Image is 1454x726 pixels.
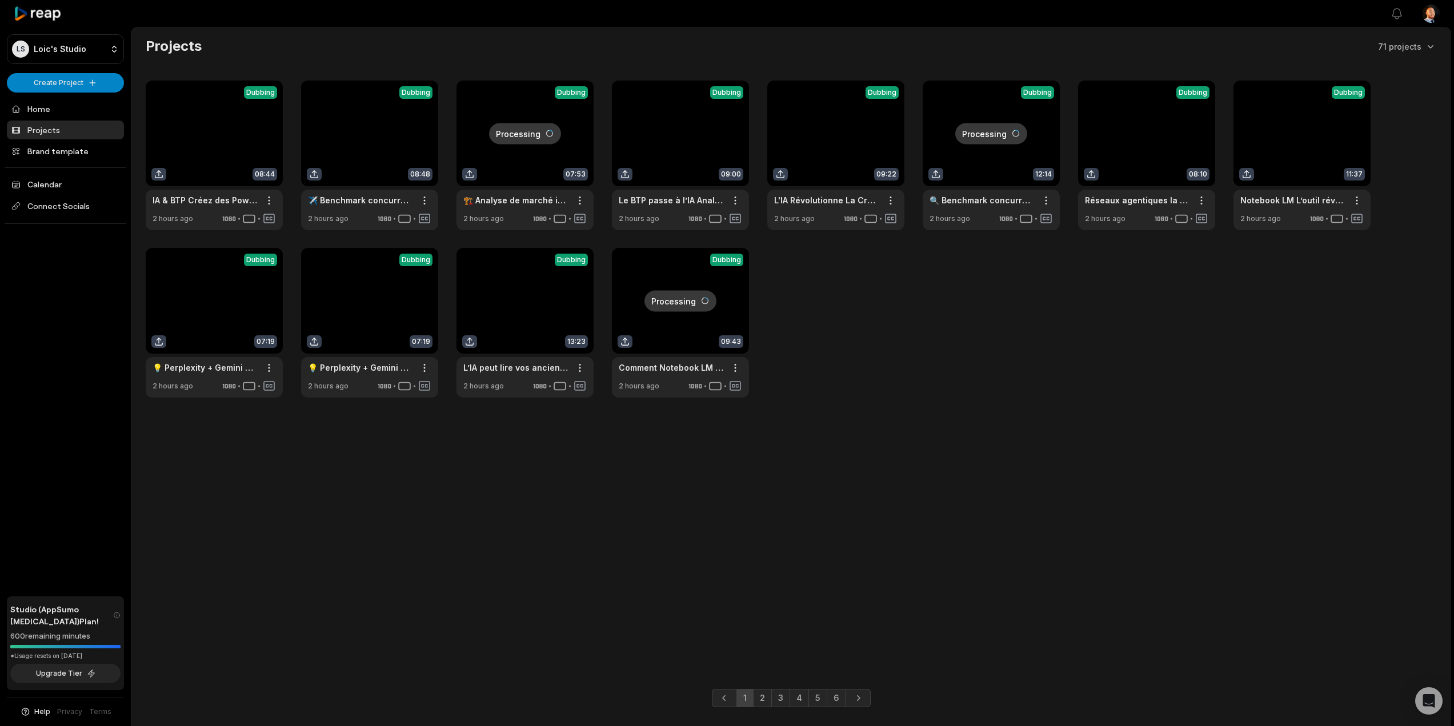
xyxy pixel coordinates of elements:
[7,142,124,161] a: Brand template
[20,707,50,717] button: Help
[153,194,258,206] a: IA & BTP Créez des PowerPoints Pro et Répondez aux Appels d’Offres en un Temps Record !
[10,631,121,642] div: 600 remaining minutes
[463,194,568,206] a: 🏗️ Analyse de marché immobilier L’outil IA que les pros du BTP doivent connaître
[463,362,568,374] a: L’IA peut lire vos anciens documents et en faire de l’or 💡 (méthode complète)
[7,73,124,93] button: Create Project
[846,689,871,707] a: Next page
[1085,194,1190,206] a: Réseaux agentiques la menace invisible pour les pros trop spécialisés
[827,689,846,707] a: Page 6
[7,121,124,139] a: Projects
[712,689,737,707] a: Previous page
[7,196,124,216] span: Connect Socials
[308,362,413,374] a: 💡 Perplexity + Gemini 2.0 La stratégie ultime pour une vraie Deep Research IA
[57,707,82,717] a: Privacy
[1415,687,1443,715] div: Open Intercom Messenger
[774,194,879,206] a: L'IA Révolutionne La Création D'Images De Haute Qualité
[10,652,121,660] div: *Usage resets on [DATE]
[808,689,827,707] a: Page 5
[7,175,124,194] a: Calendar
[619,362,724,374] a: Comment Notebook LM devient votre expert personnel avec l'intelligence artificielle
[712,689,871,707] ul: Pagination
[1378,41,1436,53] button: 71 projects
[930,194,1035,206] a: 🔍 Benchmark concurrentiel avec l’IA La méthode que personne n’utilise (encore)
[10,603,113,627] span: Studio (AppSumo [MEDICAL_DATA]) Plan!
[771,689,790,707] a: Page 3
[736,689,754,707] a: Page 1 is your current page
[34,707,50,717] span: Help
[34,44,86,54] p: Loic's Studio
[308,194,413,206] a: ✈️ Benchmark concurrentiel avec l’IA Comment comparer vos offres face à la concurrence notebookLM
[790,689,809,707] a: Page 4
[619,194,724,206] a: Le BTP passe à l’IA Analysez vos Tableurs sans Effort avec ChatGPT
[146,37,202,55] h2: Projects
[12,41,29,58] div: LS
[10,664,121,683] button: Upgrade Tier
[89,707,111,717] a: Terms
[1240,194,1345,206] a: Notebook LM L’outil révolutionnaire pour les chercheurs et analystes en 2025 !
[7,99,124,118] a: Home
[153,362,258,374] a: 💡 Perplexity + Gemini 2.0 La stratégie ultime pour une vraie Deep Research IA
[753,689,772,707] a: Page 2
